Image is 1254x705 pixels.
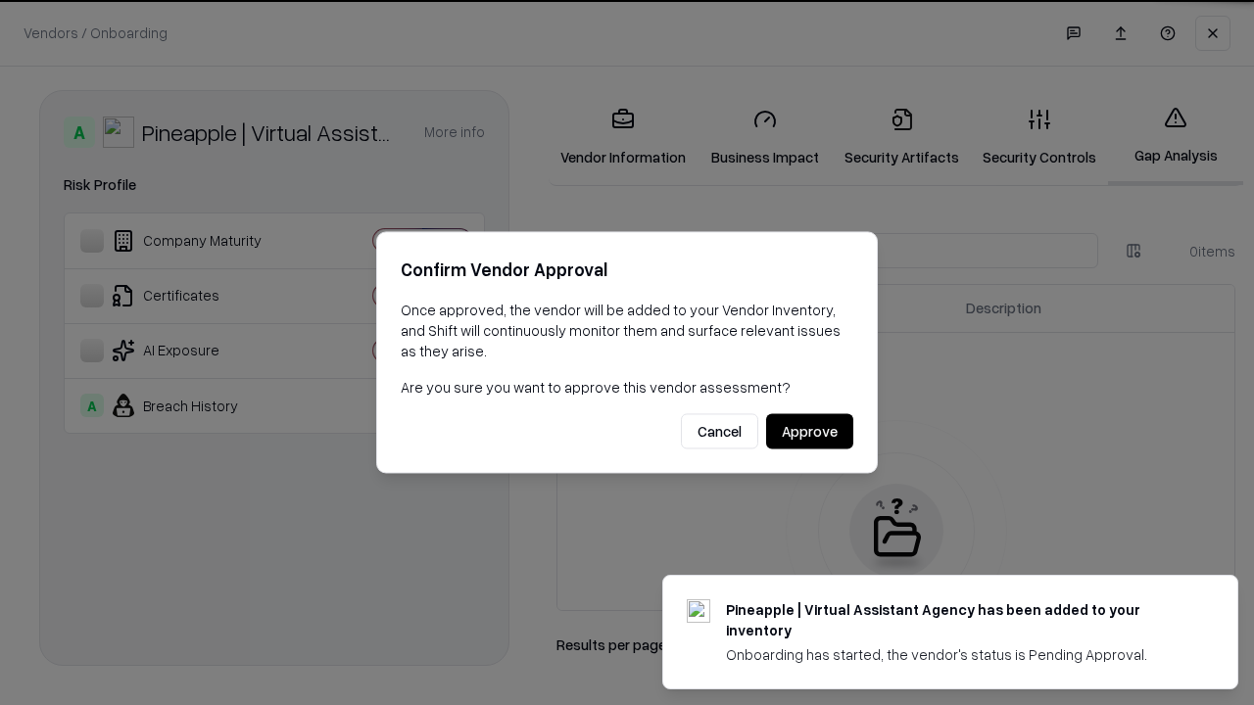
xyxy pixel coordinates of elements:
div: Pineapple | Virtual Assistant Agency has been added to your inventory [726,599,1190,640]
p: Are you sure you want to approve this vendor assessment? [401,377,853,398]
p: Once approved, the vendor will be added to your Vendor Inventory, and Shift will continuously mon... [401,300,853,361]
h2: Confirm Vendor Approval [401,256,853,284]
img: trypineapple.com [687,599,710,623]
button: Cancel [681,414,758,449]
div: Onboarding has started, the vendor's status is Pending Approval. [726,644,1190,665]
button: Approve [766,414,853,449]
